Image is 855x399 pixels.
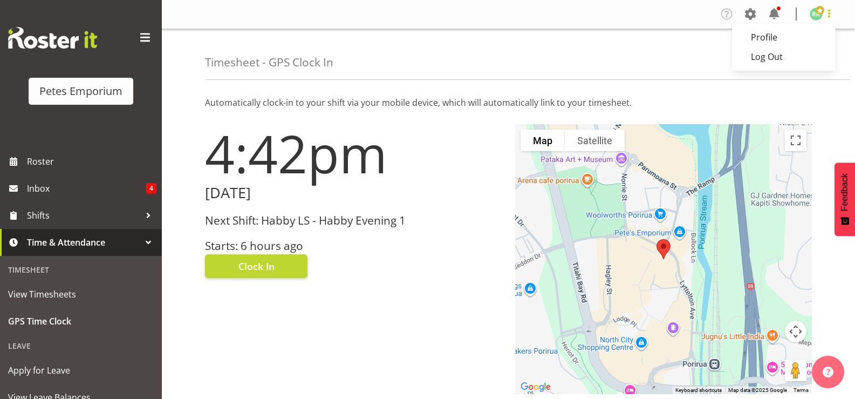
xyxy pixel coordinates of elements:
span: Inbox [27,180,146,197]
a: Apply for Leave [3,357,159,384]
a: Profile [732,28,836,47]
a: Open this area in Google Maps (opens a new window) [518,380,553,394]
button: Show satellite imagery [565,130,625,151]
button: Drag Pegman onto the map to open Street View [785,360,806,381]
div: Leave [3,335,159,357]
button: Toggle fullscreen view [785,130,806,151]
h4: Timesheet - GPS Clock In [205,56,333,69]
p: Automatically clock-in to your shift via your mobile device, which will automatically link to you... [205,96,812,109]
span: Feedback [840,173,850,211]
h2: [DATE] [205,185,502,201]
span: Time & Attendance [27,234,140,251]
img: Google [518,380,553,394]
h3: Starts: 6 hours ago [205,240,502,252]
a: Log Out [732,47,836,66]
button: Feedback - Show survey [835,163,855,236]
h3: Next Shift: Habby LS - Habby Evening 1 [205,214,502,227]
span: Apply for Leave [8,362,154,378]
span: View Timesheets [8,286,154,302]
span: Shifts [27,207,140,224]
span: GPS Time Clock [8,313,154,329]
span: Roster [27,153,156,170]
a: GPS Time Clock [3,308,159,335]
img: Rosterit website logo [8,27,97,49]
span: Clock In [238,259,275,273]
img: help-xxl-2.png [823,367,833,377]
div: Timesheet [3,259,159,281]
button: Map camera controls [785,321,806,342]
a: View Timesheets [3,281,159,308]
div: Petes Emporium [39,83,122,99]
h1: 4:42pm [205,124,502,182]
button: Keyboard shortcuts [675,387,722,394]
button: Clock In [205,254,307,278]
button: Show street map [521,130,565,151]
a: Terms (opens in new tab) [794,387,809,393]
span: 4 [146,183,156,194]
img: ruth-robertson-taylor722.jpg [810,8,823,21]
span: Map data ©2025 Google [728,387,787,393]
